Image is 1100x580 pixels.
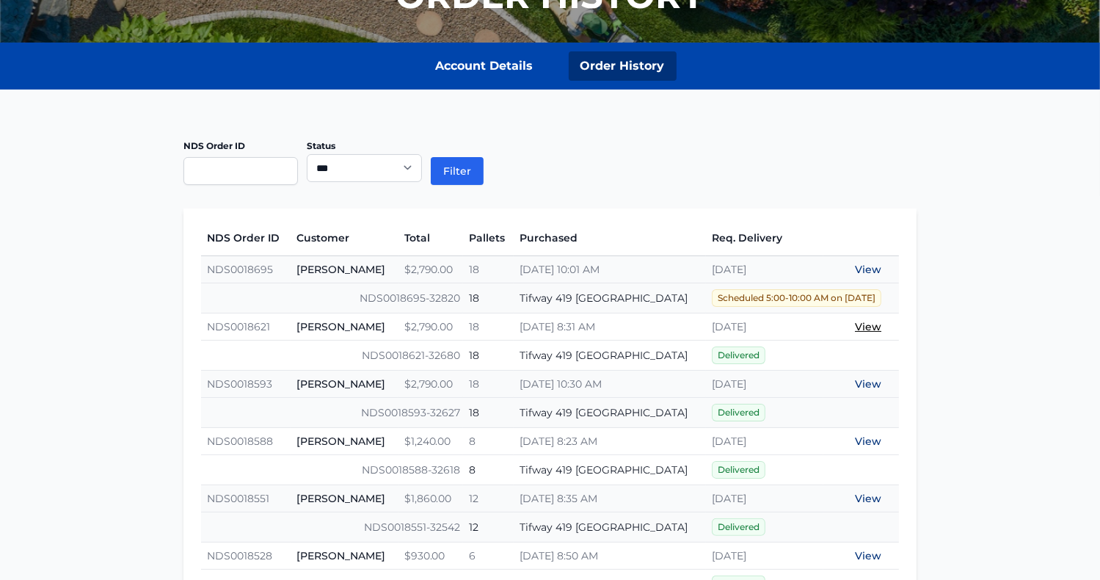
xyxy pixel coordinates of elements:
span: Delivered [712,518,765,536]
td: [DATE] [706,256,823,283]
td: [PERSON_NAME] [291,371,398,398]
td: NDS0018588-32618 [201,455,463,485]
td: $2,790.00 [398,371,464,398]
td: [DATE] [706,371,823,398]
td: [PERSON_NAME] [291,543,398,570]
td: [DATE] [706,313,823,341]
td: [DATE] 10:01 AM [514,256,705,283]
td: NDS0018551-32542 [201,512,463,543]
td: [DATE] [706,543,823,570]
span: Delivered [712,347,765,364]
a: View [855,320,881,333]
a: View [855,263,881,276]
td: 8 [463,428,514,455]
span: Delivered [712,461,765,479]
td: 12 [463,485,514,512]
th: NDS Order ID [201,220,291,256]
a: Account Details [424,51,545,81]
td: [DATE] 8:50 AM [514,543,705,570]
td: 8 [463,455,514,485]
td: Tifway 419 [GEOGRAPHIC_DATA] [514,341,705,371]
a: View [855,377,881,391]
td: 18 [463,398,514,428]
th: Pallets [463,220,514,256]
label: NDS Order ID [183,140,245,151]
button: Filter [431,157,484,185]
a: NDS0018588 [207,435,273,448]
td: 18 [463,313,514,341]
td: NDS0018593-32627 [201,398,463,428]
th: Req. Delivery [706,220,823,256]
td: [PERSON_NAME] [291,428,398,455]
td: Tifway 419 [GEOGRAPHIC_DATA] [514,512,705,543]
td: [PERSON_NAME] [291,256,398,283]
a: View [855,549,881,562]
th: Customer [291,220,398,256]
td: 18 [463,256,514,283]
td: [PERSON_NAME] [291,313,398,341]
td: $930.00 [398,543,464,570]
td: NDS0018621-32680 [201,341,463,371]
td: Tifway 419 [GEOGRAPHIC_DATA] [514,398,705,428]
a: NDS0018551 [207,492,269,505]
td: [PERSON_NAME] [291,485,398,512]
td: [DATE] 10:30 AM [514,371,705,398]
th: Total [398,220,464,256]
td: NDS0018695-32820 [201,283,463,313]
td: 18 [463,341,514,371]
a: NDS0018695 [207,263,273,276]
a: NDS0018528 [207,549,272,562]
td: Tifway 419 [GEOGRAPHIC_DATA] [514,283,705,313]
td: $2,790.00 [398,313,464,341]
td: $2,790.00 [398,256,464,283]
td: [DATE] 8:35 AM [514,485,705,512]
td: [DATE] [706,428,823,455]
td: 12 [463,512,514,543]
td: $1,860.00 [398,485,464,512]
td: [DATE] [706,485,823,512]
td: Tifway 419 [GEOGRAPHIC_DATA] [514,455,705,485]
td: [DATE] 8:23 AM [514,428,705,455]
a: View [855,492,881,505]
a: NDS0018593 [207,377,272,391]
td: 18 [463,283,514,313]
span: Scheduled 5:00-10:00 AM on [DATE] [712,289,881,307]
a: View [855,435,881,448]
th: Purchased [514,220,705,256]
label: Status [307,140,335,151]
td: $1,240.00 [398,428,464,455]
td: 6 [463,543,514,570]
a: Order History [569,51,677,81]
a: NDS0018621 [207,320,270,333]
td: 18 [463,371,514,398]
span: Delivered [712,404,765,421]
td: [DATE] 8:31 AM [514,313,705,341]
